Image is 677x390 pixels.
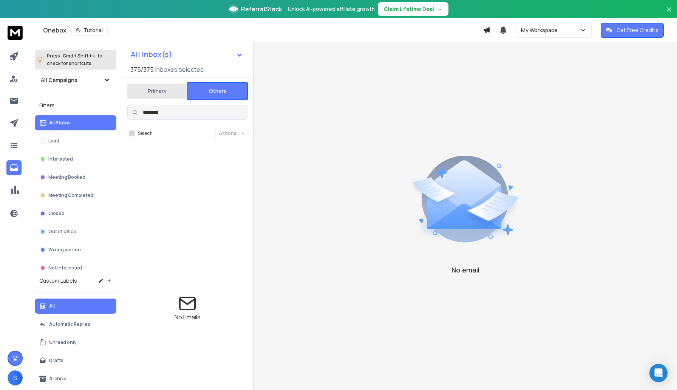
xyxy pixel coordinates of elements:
[47,52,102,67] p: Press to check for shortcuts.
[35,353,116,368] button: Drafts
[49,376,66,382] p: Archive
[35,335,116,350] button: Unread only
[48,265,82,271] p: Not Interested
[664,5,674,23] button: Close banner
[35,152,116,167] button: Interested
[35,371,116,386] button: Archive
[138,130,151,136] label: Select
[8,370,23,385] button: S
[127,83,187,99] button: Primary
[35,115,116,130] button: All Status
[601,23,664,38] button: Get Free Credits
[521,26,561,34] p: My Workspace
[437,5,442,13] span: →
[35,170,116,185] button: Meeting Booked
[288,5,375,13] p: Unlock AI-powered affiliate growth
[43,25,483,36] div: Onebox
[48,247,81,253] p: Wrong person
[49,303,55,309] p: All
[48,156,73,162] p: Interested
[175,313,201,322] p: No Emails
[39,277,77,285] h3: Custom Labels
[35,206,116,221] button: Closed
[649,364,668,382] div: Open Intercom Messenger
[48,174,85,180] p: Meeting Booked
[35,224,116,239] button: Out of office
[130,65,154,74] span: 375 / 375
[35,260,116,275] button: Not Interested
[49,120,71,126] p: All Status
[187,82,248,100] button: Others
[617,26,658,34] p: Get Free Credits
[48,192,93,198] p: Meeting Completed
[451,265,479,275] p: No email
[35,317,116,332] button: Automatic Replies
[130,51,172,58] h1: All Inbox(s)
[49,339,77,345] p: Unread only
[35,100,116,111] h3: Filters
[49,321,90,327] p: Automatic Replies
[49,357,63,364] p: Drafts
[48,210,65,217] p: Closed
[35,188,116,203] button: Meeting Completed
[35,242,116,257] button: Wrong person
[48,229,76,235] p: Out of office
[378,2,448,16] button: Claim Lifetime Deal→
[62,51,96,60] span: Cmd + Shift + k
[155,65,204,74] h3: Inboxes selected
[48,138,59,144] p: Lead
[241,5,282,14] span: ReferralStack
[35,73,116,88] button: All Campaigns
[35,299,116,314] button: All
[124,47,249,62] button: All Inbox(s)
[35,133,116,149] button: Lead
[41,76,77,84] h1: All Campaigns
[71,25,108,36] button: Tutorial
